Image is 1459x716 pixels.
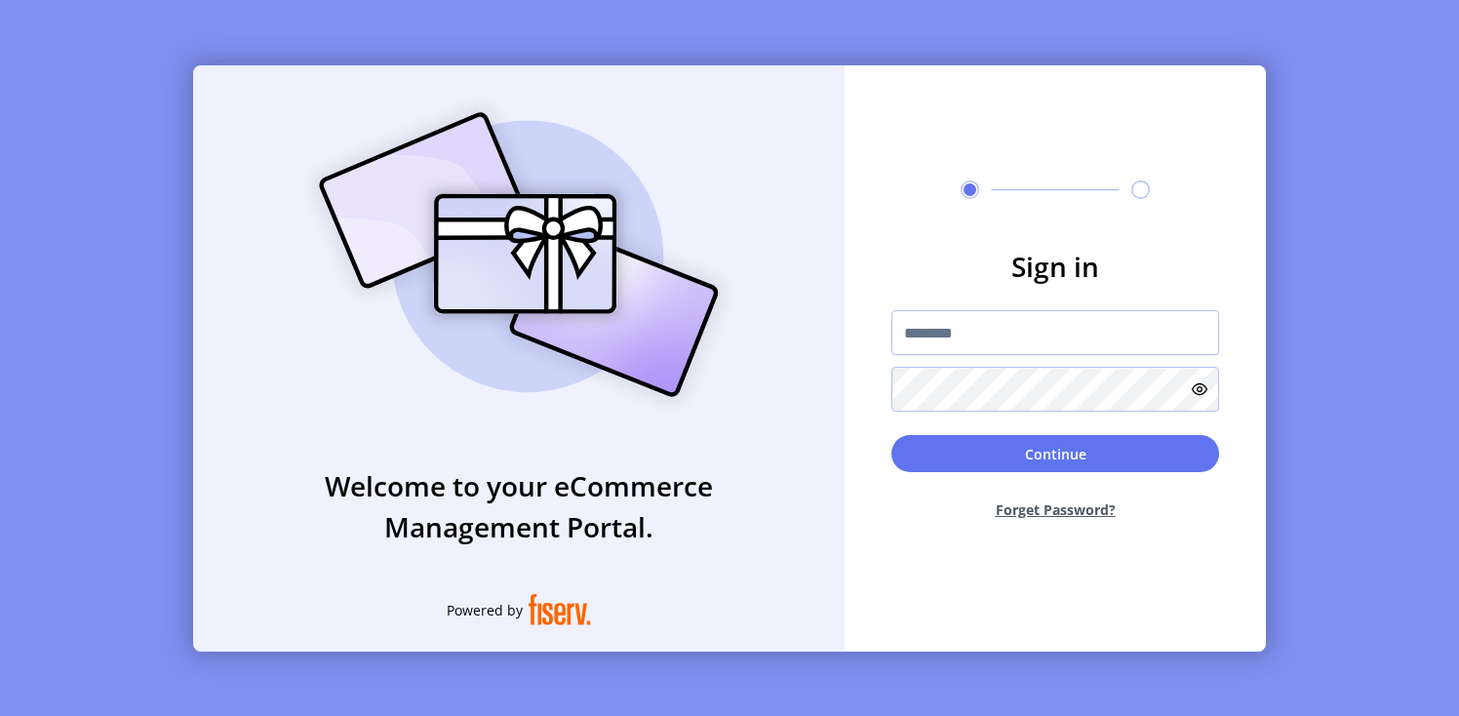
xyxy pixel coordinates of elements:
[447,600,523,620] span: Powered by
[891,484,1219,536] button: Forget Password?
[193,465,845,547] h3: Welcome to your eCommerce Management Portal.
[891,435,1219,472] button: Continue
[891,246,1219,287] h3: Sign in
[290,91,748,418] img: card_Illustration.svg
